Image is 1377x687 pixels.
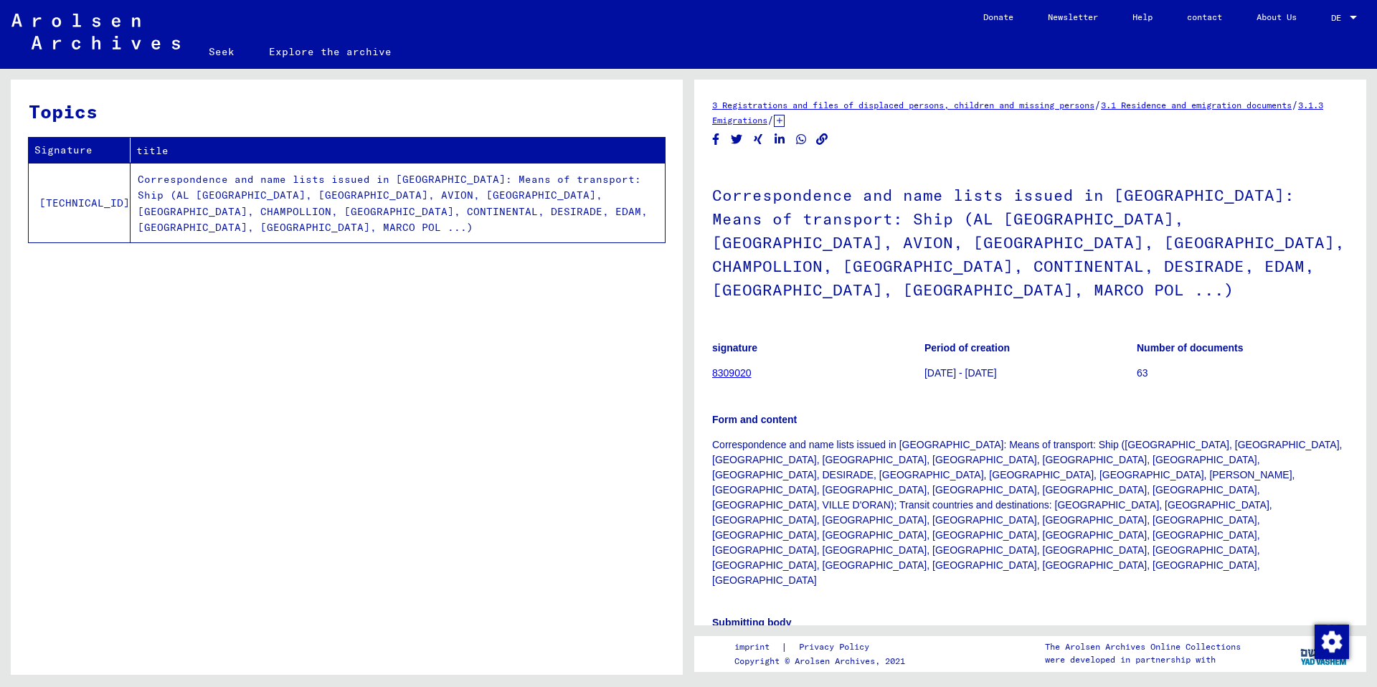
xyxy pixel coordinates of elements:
[815,131,830,148] button: Copy link
[252,34,409,69] a: Explore the archive
[767,113,774,126] font: /
[1045,654,1216,665] font: were developed in partnership with
[209,45,235,58] font: Seek
[734,641,770,652] font: imprint
[1137,367,1148,379] font: 63
[34,143,93,156] font: Signature
[712,100,1094,110] a: 3 Registrations and files of displaced persons, children and missing persons
[136,144,169,157] font: title
[138,173,648,234] font: Correspondence and name lists issued in [GEOGRAPHIC_DATA]: Means of transport: Ship (AL [GEOGRAPH...
[787,640,886,655] a: Privacy Policy
[1297,635,1351,671] img: yv_logo.png
[924,367,997,379] font: [DATE] - [DATE]
[924,342,1010,354] font: Period of creation
[781,640,787,653] font: |
[1132,11,1153,22] font: Help
[1331,12,1341,23] font: DE
[191,34,252,69] a: Seek
[734,640,781,655] a: imprint
[1314,624,1348,658] div: Change consent
[709,131,724,148] button: Share on Facebook
[1094,98,1101,111] font: /
[1045,641,1241,652] font: The Arolsen Archives Online Collections
[772,131,787,148] button: Share on LinkedIn
[39,196,130,209] font: [TECHNICAL_ID]
[1137,342,1244,354] font: Number of documents
[751,131,766,148] button: Share on Xing
[29,100,98,123] font: Topics
[712,439,1342,586] font: Correspondence and name lists issued in [GEOGRAPHIC_DATA]: Means of transport: Ship ([GEOGRAPHIC_...
[1257,11,1297,22] font: About Us
[1187,11,1222,22] font: contact
[712,185,1345,300] font: Correspondence and name lists issued in [GEOGRAPHIC_DATA]: Means of transport: Ship (AL [GEOGRAPH...
[983,11,1013,22] font: Donate
[799,641,869,652] font: Privacy Policy
[734,655,905,666] font: Copyright © Arolsen Archives, 2021
[712,414,797,425] font: Form and content
[11,14,180,49] img: Arolsen_neg.svg
[712,617,791,628] font: Submitting body
[1048,11,1098,22] font: Newsletter
[712,367,752,379] a: 8309020
[1315,625,1349,659] img: Change consent
[1101,100,1292,110] a: 3.1 Residence and emigration documents
[729,131,744,148] button: Share on Twitter
[1292,98,1298,111] font: /
[269,45,392,58] font: Explore the archive
[712,342,757,354] font: signature
[794,131,809,148] button: Share on WhatsApp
